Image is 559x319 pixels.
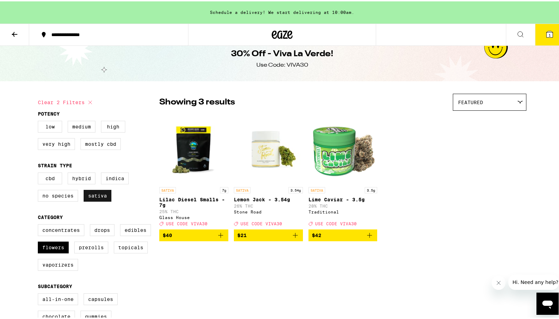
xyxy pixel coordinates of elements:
[256,60,308,68] div: Use Code: VIVA30
[159,208,228,212] p: 25% THC
[159,214,228,218] div: Glass House
[308,228,378,240] button: Add to bag
[308,113,378,182] img: Traditional - Lime Caviar - 3.5g
[234,113,303,182] img: Stone Road - Lemon Jack - 3.54g
[68,171,95,183] label: Hybrid
[38,188,78,200] label: No Species
[220,186,228,192] p: 7g
[38,171,62,183] label: CBD
[159,186,176,192] p: SATIVA
[38,137,75,149] label: Very High
[38,119,62,131] label: Low
[159,228,228,240] button: Add to bag
[234,202,303,207] p: 26% THC
[234,228,303,240] button: Add to bag
[159,113,228,182] img: Glass House - Lilac Diesel Smalls - 7g
[38,223,84,235] label: Concentrates
[508,273,559,288] iframe: Message from company
[234,195,303,201] p: Lemon Jack - 3.54g
[38,240,69,252] label: Flowers
[84,292,118,304] label: Capsules
[38,258,78,269] label: Vaporizers
[288,186,303,192] p: 3.54g
[166,220,207,225] span: USE CODE VIVA30
[120,223,151,235] label: Edibles
[101,119,125,131] label: High
[234,186,251,192] p: SATIVA
[549,32,551,36] span: 1
[114,240,148,252] label: Topicals
[312,231,321,237] span: $42
[38,292,78,304] label: All-In-One
[231,47,333,59] h1: 30% Off - Viva La Verde!
[159,195,228,207] p: Lilac Diesel Smalls - 7g
[159,95,235,107] p: Showing 3 results
[68,119,95,131] label: Medium
[237,231,247,237] span: $21
[38,92,94,110] button: Clear 2 filters
[74,240,108,252] label: Prerolls
[458,98,483,104] span: Featured
[308,195,378,201] p: Lime Caviar - 3.5g
[234,113,303,228] a: Open page for Lemon Jack - 3.54g from Stone Road
[84,188,111,200] label: Sativa
[240,220,282,225] span: USE CODE VIVA30
[234,208,303,213] div: Stone Road
[81,137,121,149] label: Mostly CBD
[90,223,115,235] label: Drops
[38,282,72,288] legend: Subcategory
[308,113,378,228] a: Open page for Lime Caviar - 3.5g from Traditional
[38,213,63,219] legend: Category
[308,208,378,213] div: Traditional
[308,186,325,192] p: SATIVA
[163,231,172,237] span: $40
[38,110,60,115] legend: Potency
[315,220,357,225] span: USE CODE VIVA30
[536,291,559,313] iframe: Button to launch messaging window
[159,113,228,228] a: Open page for Lilac Diesel Smalls - 7g from Glass House
[308,202,378,207] p: 28% THC
[492,275,506,288] iframe: Close message
[38,161,72,167] legend: Strain Type
[101,171,129,183] label: Indica
[365,186,377,192] p: 3.5g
